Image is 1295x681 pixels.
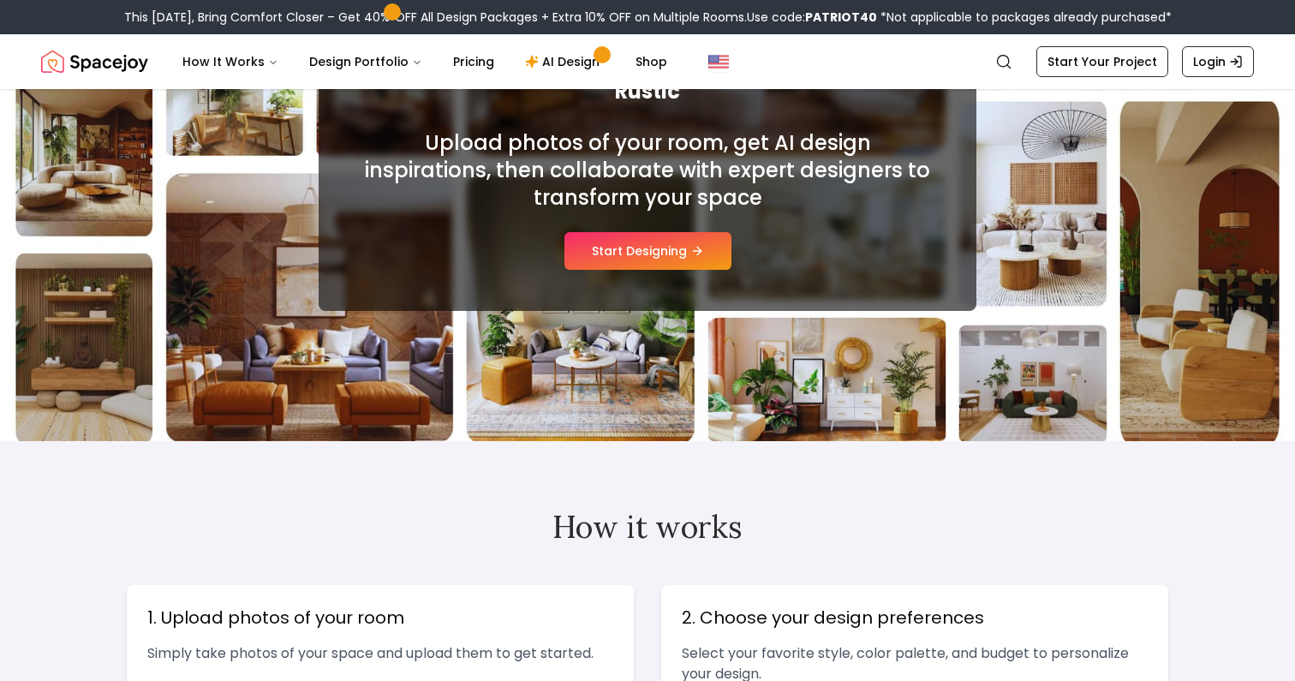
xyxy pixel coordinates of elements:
[147,606,613,630] h3: 1. Upload photos of your room
[127,510,1168,544] h2: How it works
[877,9,1172,26] span: *Not applicable to packages already purchased*
[805,9,877,26] b: PATRIOT40
[295,45,436,79] button: Design Portfolio
[169,45,681,79] nav: Main
[147,643,613,664] p: Simply take photos of your space and upload them to get started.
[1036,46,1168,77] a: Start Your Project
[41,45,148,79] a: Spacejoy
[360,78,935,105] span: Rustic
[41,45,148,79] img: Spacejoy Logo
[169,45,292,79] button: How It Works
[41,34,1254,89] nav: Global
[564,232,731,270] button: Start Designing
[708,51,729,72] img: United States
[747,9,877,26] span: Use code:
[360,129,935,212] h2: Upload photos of your room, get AI design inspirations, then collaborate with expert designers to...
[439,45,508,79] a: Pricing
[682,606,1148,630] h3: 2. Choose your design preferences
[1182,46,1254,77] a: Login
[511,45,618,79] a: AI Design
[124,9,1172,26] div: This [DATE], Bring Comfort Closer – Get 40% OFF All Design Packages + Extra 10% OFF on Multiple R...
[622,45,681,79] a: Shop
